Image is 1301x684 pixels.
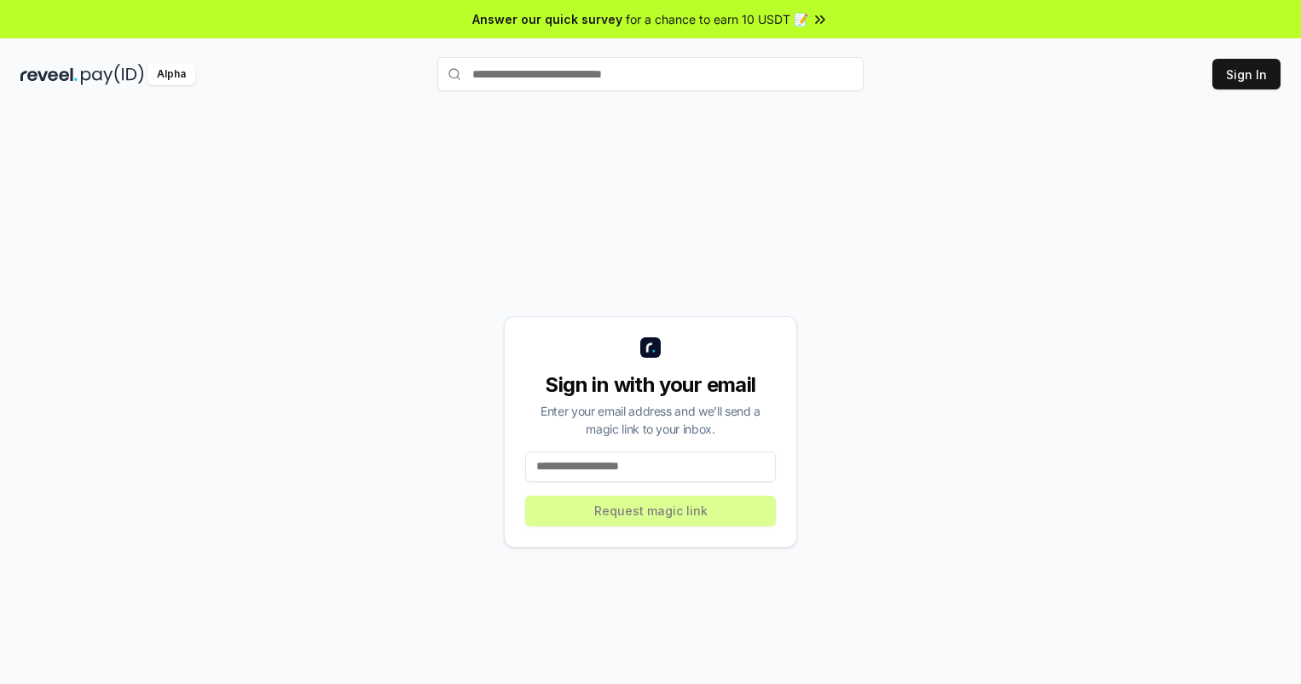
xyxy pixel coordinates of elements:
button: Sign In [1212,59,1281,89]
img: pay_id [81,64,144,85]
img: reveel_dark [20,64,78,85]
span: Answer our quick survey [472,10,622,28]
div: Sign in with your email [525,371,776,399]
div: Alpha [147,64,195,85]
div: Enter your email address and we’ll send a magic link to your inbox. [525,402,776,438]
span: for a chance to earn 10 USDT 📝 [626,10,808,28]
img: logo_small [640,337,661,358]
